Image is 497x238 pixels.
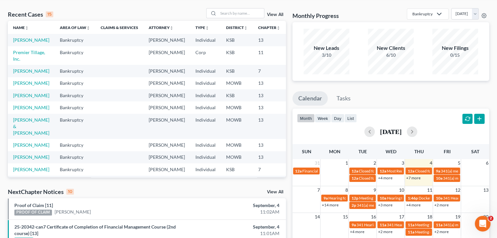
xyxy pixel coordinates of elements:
span: Meeting for [PERSON_NAME] [415,222,466,227]
span: 2p [351,203,356,208]
td: Individual [190,114,221,139]
span: 16 [370,213,376,221]
a: 25-20342-can7 Certificate of Completion of Financial Management Course (2nd course) [13] [14,224,176,236]
span: 2 [373,159,376,167]
span: 11 [426,186,433,194]
span: Tue [358,149,367,154]
span: Mon [329,149,340,154]
span: 11a [379,222,386,227]
span: 12a [295,169,302,173]
a: +3 more [378,202,392,207]
td: 7 [253,65,286,77]
td: Individual [190,34,221,46]
span: 10 [398,186,405,194]
td: Bankruptcy [55,139,95,151]
span: Wed [385,149,396,154]
td: MOWB [221,114,253,139]
td: [PHONE_NUMBER] [286,114,337,139]
h3: Monthly Progress [292,12,339,20]
td: [PERSON_NAME] [143,77,190,89]
td: [PERSON_NAME] [143,176,190,188]
a: +2 more [378,229,392,234]
span: Sun [302,149,311,154]
td: KSB [221,34,253,46]
td: [PERSON_NAME] [143,114,190,139]
button: month [297,114,315,123]
div: 15 [46,11,53,17]
span: 10a [379,196,386,201]
th: Claims & Services [95,21,143,34]
span: Docket Text: for [418,196,445,201]
a: [PERSON_NAME] & [PERSON_NAME] [13,117,49,136]
a: Districtunfold_more [226,25,248,30]
a: Attorneyunfold_more [149,25,174,30]
div: New Filings [432,44,478,52]
td: 13 [253,151,286,163]
span: 9a [351,222,356,227]
td: Individual [190,163,221,175]
td: 25-20314 [286,46,337,65]
span: 11a [407,230,414,234]
td: KSB [221,89,253,101]
td: 7 [253,163,286,175]
td: Individual [190,65,221,77]
span: 12a [379,169,386,173]
td: Bankruptcy [55,163,95,175]
a: +4 more [378,175,392,180]
td: [PHONE_NUMBER] [286,101,337,113]
a: [PERSON_NAME] [13,105,49,110]
span: 31 [314,159,320,167]
h2: [DATE] [380,128,402,135]
span: 9a [323,196,327,201]
button: week [315,114,331,123]
a: [PERSON_NAME] [13,142,49,148]
div: 10 [66,189,74,195]
td: Bankruptcy [55,65,95,77]
span: 8 [344,186,348,194]
span: 341 Hearing for [PERSON_NAME] [356,222,415,227]
td: KSB [221,46,253,65]
button: day [331,114,344,123]
span: 12p [351,196,358,201]
td: Individual [190,176,221,188]
div: September, 4 [195,202,279,209]
div: New Clients [368,44,414,52]
td: [PERSON_NAME] [143,89,190,101]
span: Financial Management for [PERSON_NAME] [302,169,378,173]
span: Closed for [PERSON_NAME][GEOGRAPHIC_DATA] [358,176,447,181]
span: 17 [398,213,405,221]
span: 6 [485,159,489,167]
div: 3/10 [304,52,349,58]
iframe: Intercom live chat [475,216,490,231]
a: +4 more [406,202,420,207]
span: Meeting for [PERSON_NAME] [359,196,410,201]
td: Individual [190,151,221,163]
a: +4 more [350,229,364,234]
td: Individual [190,101,221,113]
span: 7 [316,186,320,194]
span: 9a [436,169,440,173]
span: 18 [426,213,433,221]
span: 341 Hearing for [PERSON_NAME] [387,222,445,227]
td: Bankruptcy [55,46,95,65]
span: Fri [443,149,450,154]
td: Corp [190,46,221,65]
span: Sat [471,149,479,154]
td: Individual [190,139,221,151]
a: Nameunfold_more [13,25,29,30]
a: Typeunfold_more [195,25,209,30]
td: [PERSON_NAME] [143,65,190,77]
a: +2 more [434,229,448,234]
i: unfold_more [205,26,209,30]
td: 13 [253,176,286,188]
span: 15 [342,213,348,221]
span: 2 [488,216,493,221]
td: MOWB [221,101,253,113]
td: KSB [221,65,253,77]
td: MOWB [221,151,253,163]
td: Bankruptcy [55,101,95,113]
span: Thu [414,149,423,154]
td: [PHONE_NUMBER] [286,151,337,163]
a: [PERSON_NAME] [13,68,49,74]
td: 13 [253,114,286,139]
